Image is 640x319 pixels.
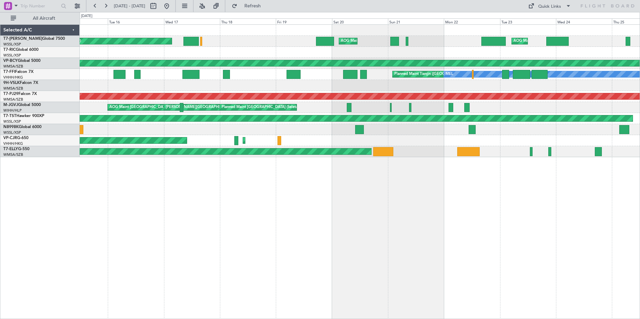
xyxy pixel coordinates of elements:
button: Quick Links [525,1,574,11]
a: WSSL/XSP [3,119,21,124]
a: 9H-VSLKFalcon 7X [3,81,38,85]
a: M-JGVJGlobal 5000 [3,103,41,107]
button: Refresh [229,1,269,11]
span: T7-PJ29 [3,92,18,96]
span: 9H-VSLK [3,81,20,85]
div: [DATE] [81,13,92,19]
a: T7-FFIFalcon 7X [3,70,33,74]
input: Trip Number [20,1,59,11]
a: T7-TSTHawker 900XP [3,114,44,118]
span: T7-TST [3,114,16,118]
div: MEL [446,69,453,79]
span: N8998K [3,125,19,129]
a: WSSL/XSP [3,42,21,47]
span: T7-RIC [3,48,16,52]
a: VHHH/HKG [3,141,23,146]
div: Planned Maint [PERSON_NAME] ([PERSON_NAME] Intl) [245,135,340,145]
a: VP-BCYGlobal 5000 [3,59,41,63]
span: T7-[PERSON_NAME] [3,37,42,41]
a: WSSL/XSP [3,130,21,135]
a: WSSL/XSP [3,53,21,58]
a: WMSA/SZB [3,97,23,102]
a: WMSA/SZB [3,86,23,91]
a: WMSA/SZB [3,152,23,157]
div: AOG Maint London ([GEOGRAPHIC_DATA]) [513,36,588,46]
div: Tue 16 [108,18,164,24]
div: AOG Maint [GEOGRAPHIC_DATA] (Seletar) [341,36,414,46]
div: Sun 21 [388,18,444,24]
span: VP-CJR [3,136,17,140]
a: T7-[PERSON_NAME]Global 7500 [3,37,65,41]
div: Planned Maint Tianjin ([GEOGRAPHIC_DATA]) [394,69,472,79]
div: Mon 15 [52,18,108,24]
div: Wed 17 [164,18,220,24]
span: M-JGVJ [3,103,18,107]
a: T7-PJ29Falcon 7X [3,92,37,96]
a: VP-CJRG-650 [3,136,28,140]
div: Quick Links [538,3,561,10]
a: T7-ELLYG-550 [3,147,29,151]
div: [PERSON_NAME][GEOGRAPHIC_DATA] ([PERSON_NAME] Intl) [166,102,274,112]
a: T7-RICGlobal 6000 [3,48,38,52]
a: VHHH/HKG [3,75,23,80]
span: T7-FFI [3,70,15,74]
span: [DATE] - [DATE] [114,3,145,9]
a: N8998KGlobal 6000 [3,125,42,129]
span: All Aircraft [17,16,71,21]
div: Thu 18 [220,18,276,24]
div: Wed 24 [556,18,612,24]
button: All Aircraft [7,13,73,24]
div: Planned Maint [GEOGRAPHIC_DATA] (Seletar) [222,102,300,112]
span: T7-ELLY [3,147,18,151]
div: Sat 20 [332,18,388,24]
div: Fri 19 [276,18,332,24]
a: WIHH/HLP [3,108,22,113]
a: WMSA/SZB [3,64,23,69]
span: VP-BCY [3,59,18,63]
span: Refresh [239,4,267,8]
div: AOG Maint [GEOGRAPHIC_DATA] ([PERSON_NAME] Intl) [109,102,208,112]
div: Mon 22 [444,18,500,24]
div: Tue 23 [500,18,556,24]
